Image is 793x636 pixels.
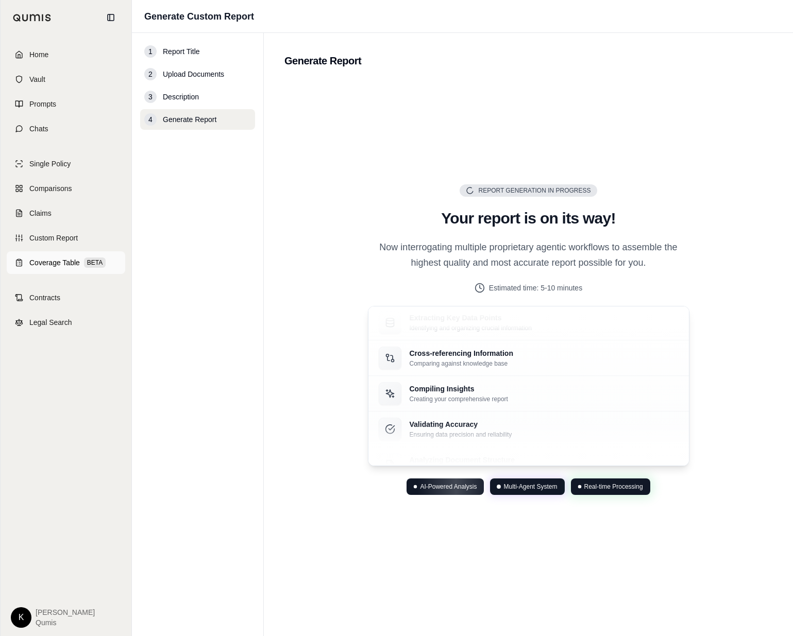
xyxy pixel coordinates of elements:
[503,483,557,491] span: Multi-Agent System
[368,240,689,270] p: Now interrogating multiple proprietary agentic workflows to assemble the highest quality and most...
[7,251,125,274] a: Coverage TableBETA
[410,384,508,394] p: Compiling Insights
[584,483,643,491] span: Real-time Processing
[7,152,125,175] a: Single Policy
[410,395,508,403] p: Creating your comprehensive report
[13,14,52,22] img: Qumis Logo
[410,419,512,429] p: Validating Accuracy
[144,9,254,24] h1: Generate Custom Report
[410,348,513,358] p: Cross-referencing Information
[163,92,199,102] span: Description
[420,483,477,491] span: AI-Powered Analysis
[29,99,56,109] span: Prompts
[284,54,772,68] h2: Generate Report
[7,202,125,225] a: Claims
[7,311,125,334] a: Legal Search
[7,177,125,200] a: Comparisons
[29,257,80,268] span: Coverage Table
[144,45,157,58] div: 1
[29,317,72,328] span: Legal Search
[144,91,157,103] div: 3
[11,607,31,628] div: K
[144,113,157,126] div: 4
[410,324,532,332] p: Identifying and organizing crucial information
[7,227,125,249] a: Custom Report
[163,46,200,57] span: Report Title
[7,43,125,66] a: Home
[7,117,125,140] a: Chats
[410,455,536,465] p: Analyzing Document Structure
[36,607,95,617] span: [PERSON_NAME]
[29,293,60,303] span: Contracts
[7,286,125,309] a: Contracts
[29,49,48,60] span: Home
[7,93,125,115] a: Prompts
[29,233,78,243] span: Custom Report
[103,9,119,26] button: Collapse sidebar
[144,68,157,80] div: 2
[7,68,125,91] a: Vault
[84,257,106,268] span: BETA
[478,186,590,195] span: Report Generation in Progress
[489,283,582,294] span: Estimated time: 5-10 minutes
[410,431,512,439] p: Ensuring data precision and reliability
[29,208,52,218] span: Claims
[29,159,71,169] span: Single Policy
[410,313,532,323] p: Extracting Key Data Points
[36,617,95,628] span: Qumis
[410,359,513,368] p: Comparing against knowledge base
[368,209,689,228] h2: Your report is on its way!
[29,124,48,134] span: Chats
[29,74,45,84] span: Vault
[29,183,72,194] span: Comparisons
[163,114,216,125] span: Generate Report
[163,69,224,79] span: Upload Documents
